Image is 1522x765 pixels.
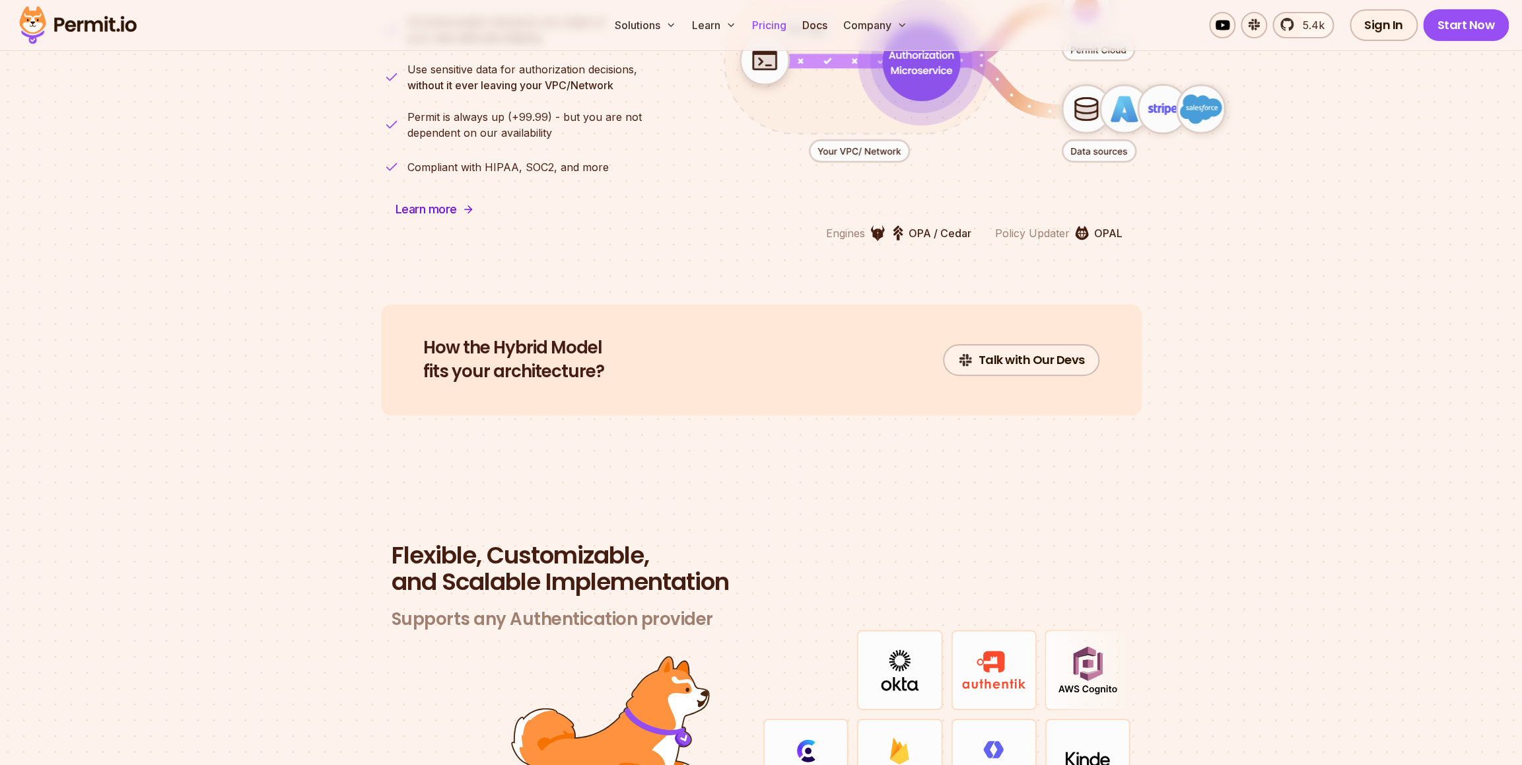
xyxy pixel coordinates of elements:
a: Docs [797,12,833,38]
a: 5.4k [1272,12,1334,38]
p: dependent on our availability [407,109,642,141]
p: Compliant with HIPAA, SOC2, and more [407,159,609,175]
span: Permit is always up (+99.99) - but you are not [407,109,642,125]
a: Talk with Our Devs [943,344,1099,376]
strong: without it ever leaving your VPC/Network [407,79,613,92]
a: Learn more [381,194,489,225]
span: Use sensitive data for authorization decisions, [407,61,637,77]
p: Engines [826,225,865,241]
h2: fits your architecture? [423,336,604,384]
span: 5.4k [1295,17,1325,33]
a: Sign In [1350,9,1418,41]
a: Pricing [747,12,792,38]
span: Learn more [396,200,457,219]
p: OPA / Cedar [909,225,971,241]
button: Learn [687,12,742,38]
p: Policy Updater [995,225,1070,241]
h2: and Scalable Implementation [392,542,1131,595]
span: Flexible, Customizable, [392,542,1131,569]
p: OPAL [1094,225,1123,241]
h3: Supports any Authentication provider [392,608,1131,630]
span: How the Hybrid Model [423,336,604,360]
img: Permit logo [13,3,143,48]
button: Solutions [609,12,681,38]
a: Start Now [1423,9,1509,41]
button: Company [838,12,913,38]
